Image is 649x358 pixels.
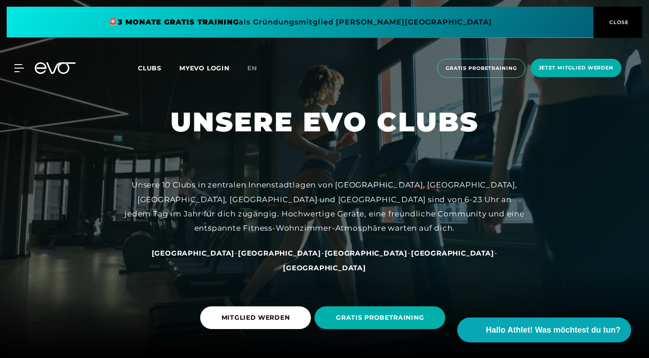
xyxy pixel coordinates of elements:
a: [GEOGRAPHIC_DATA] [411,248,494,257]
a: GRATIS PROBETRAINING [314,300,449,336]
span: Clubs [138,64,161,72]
a: Gratis Probetraining [435,59,528,78]
button: Hallo Athlet! Was möchtest du tun? [457,317,631,342]
span: Hallo Athlet! Was möchtest du tun? [486,324,621,336]
a: [GEOGRAPHIC_DATA] [325,248,408,257]
span: [GEOGRAPHIC_DATA] [238,249,321,257]
span: [GEOGRAPHIC_DATA] [411,249,494,257]
a: Clubs [138,64,179,72]
a: MITGLIED WERDEN [200,300,315,336]
span: [GEOGRAPHIC_DATA] [152,249,235,257]
div: Unsere 10 Clubs in zentralen Innenstadtlagen von [GEOGRAPHIC_DATA], [GEOGRAPHIC_DATA], [GEOGRAPHI... [125,178,525,235]
a: [GEOGRAPHIC_DATA] [152,248,235,257]
span: Jetzt Mitglied werden [539,64,613,72]
a: Jetzt Mitglied werden [528,59,624,78]
span: Gratis Probetraining [446,65,517,72]
a: [GEOGRAPHIC_DATA] [283,263,366,272]
span: [GEOGRAPHIC_DATA] [325,249,408,257]
a: [GEOGRAPHIC_DATA] [238,248,321,257]
span: MITGLIED WERDEN [222,313,290,322]
span: GRATIS PROBETRAINING [336,313,424,322]
h1: UNSERE EVO CLUBS [170,105,479,139]
div: - - - - [125,246,525,275]
button: CLOSE [593,7,642,38]
span: CLOSE [607,18,629,26]
a: en [247,63,268,73]
a: MYEVO LOGIN [179,64,230,72]
span: en [247,64,257,72]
